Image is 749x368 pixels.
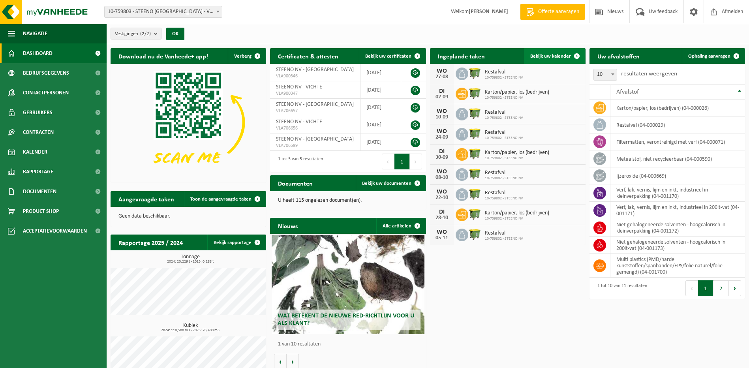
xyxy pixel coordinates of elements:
[485,130,523,136] span: Restafval
[228,48,265,64] button: Verberg
[23,221,87,241] span: Acceptatievoorwaarden
[434,235,450,241] div: 05-11
[115,260,266,264] span: 2024: 20,229 t - 2025: 0,288 t
[485,176,523,181] span: 10-759802 - STEENO NV
[530,54,571,59] span: Bekijk uw kalender
[278,313,414,327] span: Wat betekent de nieuwe RED-richtlijn voor u als klant?
[434,148,450,155] div: DI
[685,280,698,296] button: Previous
[111,28,161,39] button: Vestigingen(2/2)
[276,125,354,131] span: VLA706656
[276,90,354,97] span: VLA900347
[610,167,745,184] td: ijzeroxide (04-000669)
[621,71,677,77] label: resultaten weergeven
[610,237,745,254] td: niet gehalogeneerde solventen - hoogcalorisch in 200lt-vat (04-001173)
[434,209,450,215] div: DI
[468,147,482,160] img: WB-1100-HPE-GN-50
[485,89,549,96] span: Karton/papier, los (bedrijven)
[111,235,191,250] h2: Rapportage 2025 / 2024
[23,83,69,103] span: Contactpersonen
[23,162,53,182] span: Rapportage
[610,150,745,167] td: metaalstof, niet recycleerbaar (04-000590)
[434,155,450,160] div: 30-09
[485,210,549,216] span: Karton/papier, los (bedrijven)
[23,201,59,221] span: Product Shop
[394,154,410,169] button: 1
[610,100,745,116] td: karton/papier, los (bedrijven) (04-000026)
[23,182,56,201] span: Documenten
[434,88,450,94] div: DI
[434,108,450,115] div: WO
[468,207,482,221] img: WB-1100-HPE-GN-50
[434,135,450,140] div: 24-09
[360,99,401,116] td: [DATE]
[485,136,523,141] span: 10-759802 - STEENO NV
[104,6,222,18] span: 10-759803 - STEENO NV - VICHTE
[434,195,450,201] div: 22-10
[23,122,54,142] span: Contracten
[485,237,523,241] span: 10-759802 - STEENO NV
[594,69,617,80] span: 10
[115,254,266,264] h3: Tonnage
[118,214,258,219] p: Geen data beschikbaar.
[485,69,523,75] span: Restafval
[485,150,549,156] span: Karton/papier, los (bedrijven)
[360,133,401,151] td: [DATE]
[485,75,523,80] span: 10-759802 - STEENO NV
[688,54,730,59] span: Ophaling aanvragen
[382,154,394,169] button: Previous
[468,167,482,180] img: WB-1100-HPE-GN-50
[359,48,425,64] a: Bekijk uw certificaten
[140,31,151,36] count: (2/2)
[729,280,741,296] button: Next
[434,115,450,120] div: 10-09
[356,175,425,191] a: Bekijk uw documenten
[520,4,585,20] a: Offerte aanvragen
[276,136,354,142] span: STEENO NV - [GEOGRAPHIC_DATA]
[698,280,713,296] button: 1
[434,74,450,80] div: 27-08
[105,6,222,17] span: 10-759803 - STEENO NV - VICHTE
[23,103,53,122] span: Gebruikers
[610,219,745,237] td: niet gehalogeneerde solventen - hoogcalorisch in kleinverpakking (04-001172)
[376,218,425,234] a: Alle artikelen
[272,235,424,334] a: Wat betekent de nieuwe RED-richtlijn voor u als klant?
[434,229,450,235] div: WO
[616,89,639,95] span: Afvalstof
[469,9,508,15] strong: [PERSON_NAME]
[23,63,69,83] span: Bedrijfsgegevens
[111,191,182,207] h2: Aangevraagde taken
[115,28,151,40] span: Vestigingen
[410,154,422,169] button: Next
[362,181,411,186] span: Bekijk uw documenten
[276,119,322,125] span: STEENO NV - VICHTE
[434,169,450,175] div: WO
[23,24,47,43] span: Navigatie
[468,227,482,241] img: WB-1100-HPE-GN-50
[593,69,617,81] span: 10
[115,329,266,332] span: 2024: 118,500 m3 - 2025: 76,400 m3
[207,235,265,250] a: Bekijk rapportage
[485,230,523,237] span: Restafval
[468,127,482,140] img: WB-1100-HPE-GN-50
[485,170,523,176] span: Restafval
[234,54,252,59] span: Verberg
[610,184,745,202] td: verf, lak, vernis, lijm en inkt, industrieel in kleinverpakking (04-001170)
[485,96,549,100] span: 10-759802 - STEENO NV
[276,67,354,73] span: STEENO NV - [GEOGRAPHIC_DATA]
[430,48,493,64] h2: Ingeplande taken
[184,191,265,207] a: Toon de aangevraagde taken
[111,48,216,64] h2: Download nu de Vanheede+ app!
[468,66,482,80] img: WB-1100-HPE-GN-50
[485,156,549,161] span: 10-759802 - STEENO NV
[485,196,523,201] span: 10-759802 - STEENO NV
[589,48,648,64] h2: Uw afvalstoffen
[713,280,729,296] button: 2
[278,342,422,347] p: 1 van 10 resultaten
[610,133,745,150] td: filtermatten, verontreinigd met verf (04-000071)
[270,218,306,233] h2: Nieuws
[468,187,482,201] img: WB-1100-HPE-GN-50
[190,197,252,202] span: Toon de aangevraagde taken
[365,54,411,59] span: Bekijk uw certificaten
[360,116,401,133] td: [DATE]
